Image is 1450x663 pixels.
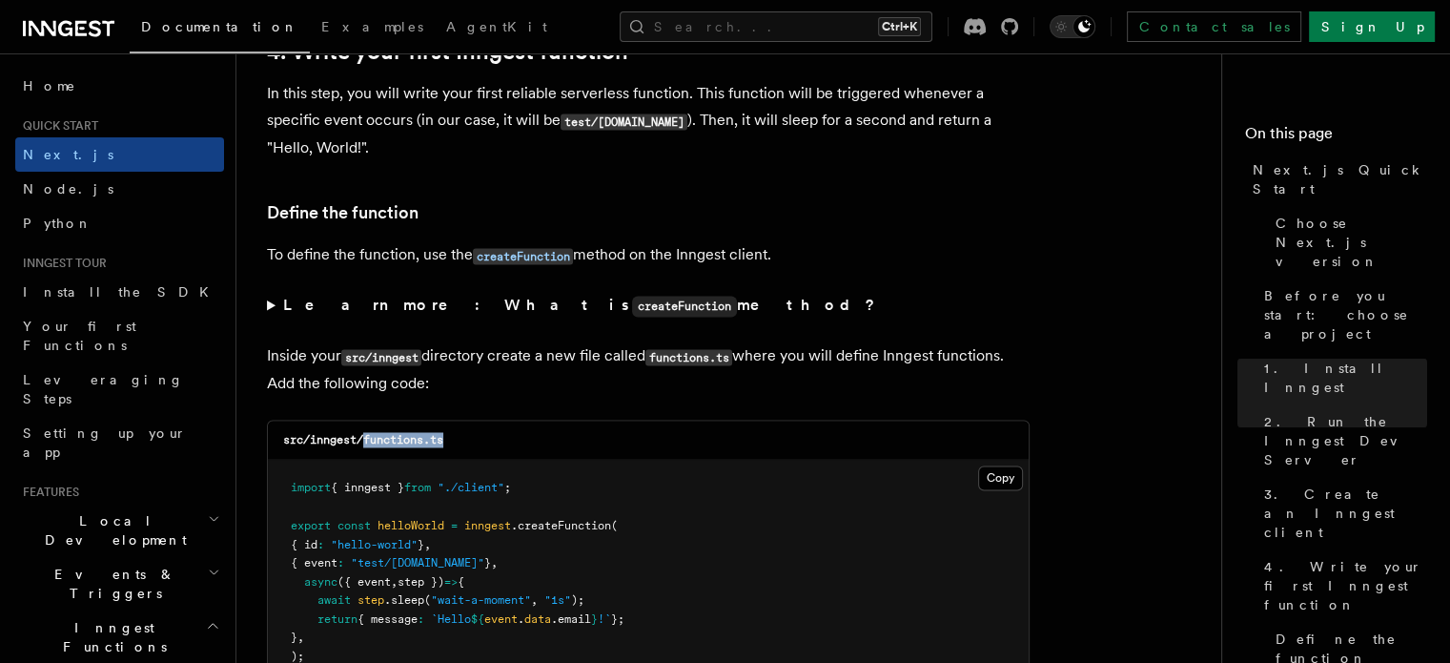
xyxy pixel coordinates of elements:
[531,592,538,606] span: ,
[1253,160,1427,198] span: Next.js Quick Start
[23,76,76,95] span: Home
[15,256,107,271] span: Inngest tour
[15,309,224,363] a: Your first Functions
[351,555,484,569] span: "test/[DOMAIN_NAME]"
[451,518,458,531] span: =
[1264,485,1427,542] span: 3. Create an Inngest client
[15,206,224,240] a: Python
[1256,477,1427,549] a: 3. Create an Inngest client
[23,181,113,197] span: Node.js
[384,592,424,606] span: .sleep
[620,11,932,42] button: Search...Ctrl+K
[304,574,337,588] span: async
[1256,279,1427,351] a: Before you start: choose a project
[431,611,471,625] span: `Hello
[571,592,584,606] span: );
[267,342,1030,397] p: Inside your directory create a new file called where you will define Inngest functions. Add the f...
[267,199,419,226] a: Define the function
[23,216,92,231] span: Python
[15,618,206,656] span: Inngest Functions
[267,292,1030,320] summary: Learn more: What iscreateFunctionmethod?
[1268,206,1427,279] a: Choose Next.js version
[331,537,418,550] span: "hello-world"
[15,504,224,557] button: Local Development
[645,349,732,365] code: functions.ts
[438,481,504,494] span: "./client"
[283,296,879,314] strong: Learn more: What is method?
[15,363,224,416] a: Leveraging Steps
[632,296,737,317] code: createFunction
[491,555,498,569] span: ,
[418,611,424,625] span: :
[357,611,418,625] span: { message
[337,574,391,588] span: ({ event
[471,611,484,625] span: ${
[878,17,921,36] kbd: Ctrl+K
[15,118,98,134] span: Quick start
[598,611,611,625] span: !`
[391,574,398,588] span: ,
[435,6,559,52] a: AgentKit
[611,518,618,531] span: (
[446,19,547,34] span: AgentKit
[23,425,187,460] span: Setting up your app
[15,485,79,500] span: Features
[473,245,573,263] a: createFunction
[504,481,511,494] span: ;
[1309,11,1435,42] a: Sign Up
[291,537,317,550] span: { id
[15,565,208,603] span: Events & Triggers
[1245,122,1427,153] h4: On this page
[524,611,551,625] span: data
[398,574,444,588] span: step })
[1256,351,1427,404] a: 1. Install Inngest
[1245,153,1427,206] a: Next.js Quick Start
[551,611,591,625] span: .email
[15,137,224,172] a: Next.js
[23,372,184,406] span: Leveraging Steps
[291,555,337,569] span: { event
[473,248,573,264] code: createFunction
[341,349,421,365] code: src/inngest
[317,592,351,606] span: await
[291,649,304,662] span: );
[561,114,687,130] code: test/[DOMAIN_NAME]
[291,630,297,643] span: }
[23,319,136,353] span: Your first Functions
[321,19,423,34] span: Examples
[15,557,224,611] button: Events & Triggers
[431,592,531,606] span: "wait-a-moment"
[283,433,443,446] code: src/inngest/functions.ts
[15,416,224,469] a: Setting up your app
[331,481,404,494] span: { inngest }
[291,481,331,494] span: import
[267,241,1030,269] p: To define the function, use the method on the Inngest client.
[310,6,435,52] a: Examples
[15,69,224,103] a: Home
[458,574,464,588] span: {
[267,80,1030,161] p: In this step, you will write your first reliable serverless function. This function will be trigg...
[1264,557,1427,614] span: 4. Write your first Inngest function
[1264,359,1427,397] span: 1. Install Inngest
[378,518,444,531] span: helloWorld
[337,518,371,531] span: const
[297,630,304,643] span: ,
[518,611,524,625] span: .
[1276,214,1427,271] span: Choose Next.js version
[1264,412,1427,469] span: 2. Run the Inngest Dev Server
[1127,11,1301,42] a: Contact sales
[1256,549,1427,622] a: 4. Write your first Inngest function
[424,537,431,550] span: ,
[611,611,624,625] span: };
[591,611,598,625] span: }
[1256,404,1427,477] a: 2. Run the Inngest Dev Server
[444,574,458,588] span: =>
[317,537,324,550] span: :
[291,518,331,531] span: export
[544,592,571,606] span: "1s"
[141,19,298,34] span: Documentation
[1050,15,1095,38] button: Toggle dark mode
[511,518,611,531] span: .createFunction
[424,592,431,606] span: (
[464,518,511,531] span: inngest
